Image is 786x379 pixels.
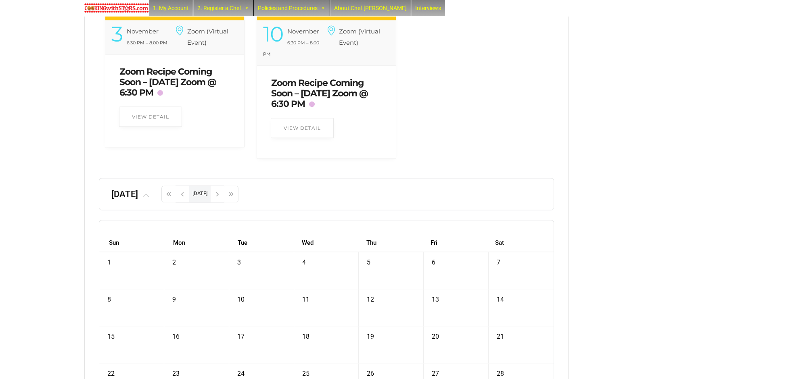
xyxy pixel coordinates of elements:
td: September 9, 2019 [164,289,229,326]
a: September 7, 2019 [493,252,504,269]
a: September 1, 2019 [103,252,115,269]
td: September 7, 2019 [489,252,554,289]
td: September 4, 2019 [294,252,359,289]
a: September 15, 2019 [103,326,119,343]
td: September 15, 2019 [99,326,164,363]
div: November [287,26,319,37]
h6: Zoom (Virtual Event) [187,26,228,48]
a: September 9, 2019 [168,289,180,306]
a: September 16, 2019 [168,326,184,343]
td: September 16, 2019 [164,326,229,363]
a: September 10, 2019 [233,289,249,306]
a: Zoom Recipe Coming Soon – [DATE] Zoom @ 6:30 PM [119,66,216,98]
td: September 20, 2019 [424,326,489,363]
td: September 12, 2019 [359,289,424,326]
a: Monday [171,236,187,249]
a: September 21, 2019 [493,326,508,343]
td: September 3, 2019 [229,252,294,289]
a: Friday [429,236,439,249]
a: Tuesday [236,236,249,249]
td: September 6, 2019 [424,252,489,289]
td: September 5, 2019 [359,252,424,289]
td: September 14, 2019 [489,289,554,326]
h6: Zoom (Virtual Event) [339,26,380,48]
td: September 2, 2019 [164,252,229,289]
a: September 12, 2019 [363,289,378,306]
button: [DATE] [189,185,211,202]
button: Next month [211,185,224,202]
td: September 17, 2019 [229,326,294,363]
a: September 17, 2019 [233,326,249,343]
a: View Detail [119,106,182,127]
a: September 8, 2019 [103,289,115,306]
button: Previous year [161,185,176,202]
a: September 20, 2019 [428,326,443,343]
button: Next year [224,185,238,202]
a: September 18, 2019 [298,326,314,343]
div: 6:30 PM – 8:00 PM [263,37,326,60]
a: September 14, 2019 [493,289,508,306]
a: Thursday [365,236,378,249]
a: Zoom Recipe Coming Soon – [DATE] Zoom @ 6:30 PM [271,77,368,110]
td: September 1, 2019 [99,252,164,289]
td: September 11, 2019 [294,289,359,326]
a: September 4, 2019 [298,252,310,269]
a: Wednesday [300,236,315,249]
a: September 19, 2019 [363,326,378,343]
a: Saturday [493,236,506,249]
a: September 11, 2019 [298,289,314,306]
a: September 3, 2019 [233,252,245,269]
td: September 19, 2019 [359,326,424,363]
button: Previous month [176,185,189,202]
td: September 13, 2019 [424,289,489,326]
img: Chef Paula's Cooking With Stars [84,3,149,13]
a: September 13, 2019 [428,289,443,306]
div: November [127,26,159,37]
td: September 8, 2019 [99,289,164,326]
h2: [DATE] [111,189,153,199]
a: September 5, 2019 [363,252,374,269]
a: September 2, 2019 [168,252,180,269]
td: September 21, 2019 [489,326,554,363]
a: View Detail [271,118,334,138]
td: September 18, 2019 [294,326,359,363]
div: 3 [111,26,122,42]
td: September 10, 2019 [229,289,294,326]
a: September 6, 2019 [428,252,439,269]
a: Sunday [107,236,121,249]
div: 10 [263,26,283,42]
div: 6:30 PM – 8:00 PM [111,37,175,48]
